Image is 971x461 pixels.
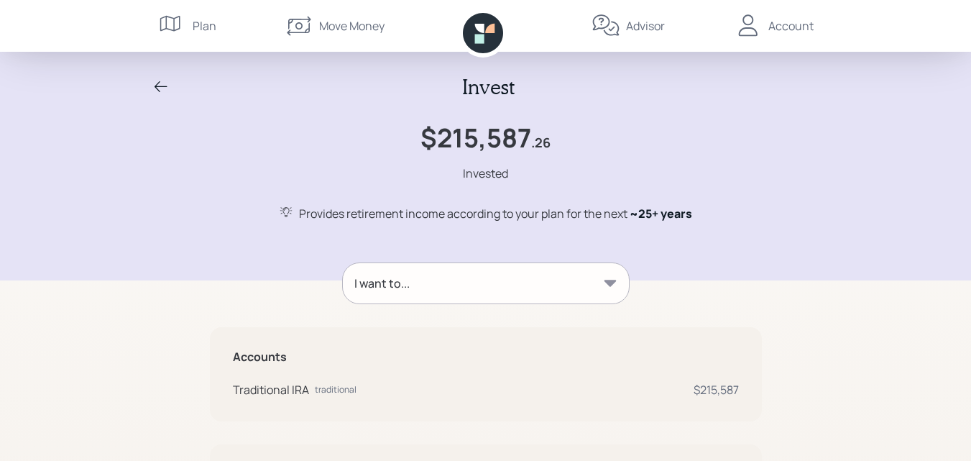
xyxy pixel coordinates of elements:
[354,275,410,292] div: I want to...
[315,383,356,396] div: traditional
[299,205,692,222] div: Provides retirement income according to your plan for the next
[463,165,508,182] div: Invested
[193,17,216,35] div: Plan
[531,135,551,151] h4: .26
[626,17,665,35] div: Advisor
[462,75,515,99] h2: Invest
[768,17,814,35] div: Account
[319,17,385,35] div: Move Money
[694,381,739,398] div: $215,587
[233,350,739,364] h5: Accounts
[233,381,309,398] div: Traditional IRA
[630,206,692,222] span: ~ 25+ years
[420,122,531,153] h1: $215,587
